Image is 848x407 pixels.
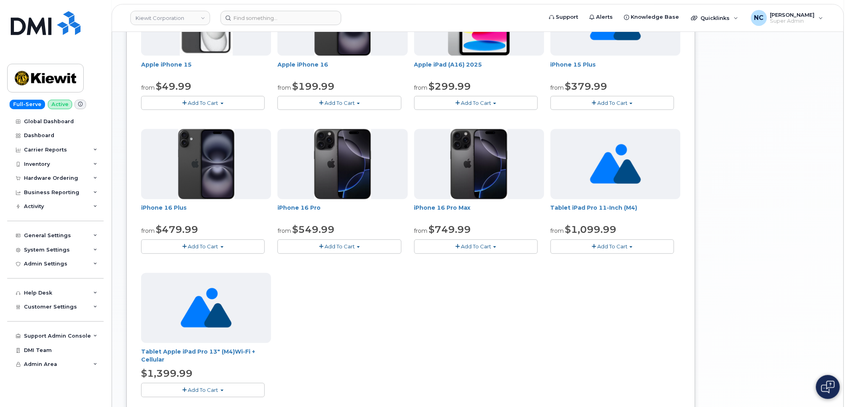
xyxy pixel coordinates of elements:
[277,84,291,91] small: from
[141,228,155,235] small: from
[429,81,471,92] span: $299.99
[686,10,744,26] div: Quicklinks
[584,9,619,25] a: Alerts
[314,129,371,199] img: iphone_16_pro.png
[551,228,564,235] small: from
[551,240,674,254] button: Add To Cart
[551,204,637,212] a: Tablet iPad Pro 11-Inch (M4)
[277,61,328,68] a: Apple iPhone 16
[414,84,428,91] small: from
[551,84,564,91] small: from
[414,61,482,68] a: Apple iPad (A16) 2025
[551,61,681,77] div: iPhone 15 Plus
[770,18,815,24] span: Super Admin
[292,224,334,236] span: $549.99
[325,244,355,250] span: Add To Cart
[414,240,538,254] button: Add To Cart
[277,96,401,110] button: Add To Cart
[619,9,685,25] a: Knowledge Base
[141,348,255,364] a: Tablet Apple iPad Pro 13" (M4)Wi-Fi + Cellular
[414,228,428,235] small: from
[414,204,544,220] div: iPhone 16 Pro Max
[754,13,764,23] span: NC
[551,96,674,110] button: Add To Cart
[141,61,271,77] div: Apple iPhone 15
[141,368,193,379] span: $1,399.99
[631,13,679,21] span: Knowledge Base
[292,81,334,92] span: $199.99
[590,129,641,199] img: no_image_found-2caef05468ed5679b831cfe6fc140e25e0c280774317ffc20a367ab7fd17291e.png
[141,204,187,212] a: iPhone 16 Plus
[141,383,265,397] button: Add To Cart
[551,204,681,220] div: Tablet iPad Pro 11-Inch (M4)
[277,204,321,212] a: iPhone 16 Pro
[141,84,155,91] small: from
[429,224,471,236] span: $749.99
[188,100,218,106] span: Add To Cart
[596,13,613,21] span: Alerts
[461,100,491,106] span: Add To Cart
[414,96,538,110] button: Add To Cart
[277,228,291,235] small: from
[181,273,231,343] img: no_image_found-2caef05468ed5679b831cfe6fc140e25e0c280774317ffc20a367ab7fd17291e.png
[188,244,218,250] span: Add To Cart
[141,240,265,254] button: Add To Cart
[414,61,544,77] div: Apple iPad (A16) 2025
[156,224,198,236] span: $479.99
[770,12,815,18] span: [PERSON_NAME]
[141,61,192,68] a: Apple iPhone 15
[178,129,234,199] img: iphone_16_plus.png
[556,13,578,21] span: Support
[451,129,507,199] img: iphone_16_pro.png
[821,381,835,393] img: Open chat
[461,244,491,250] span: Add To Cart
[220,11,341,25] input: Find something...
[188,387,218,393] span: Add To Cart
[597,100,628,106] span: Add To Cart
[701,15,730,21] span: Quicklinks
[141,96,265,110] button: Add To Cart
[325,100,355,106] span: Add To Cart
[544,9,584,25] a: Support
[414,204,471,212] a: iPhone 16 Pro Max
[141,204,271,220] div: iPhone 16 Plus
[277,61,407,77] div: Apple iPhone 16
[551,61,596,68] a: iPhone 15 Plus
[565,81,608,92] span: $379.99
[141,348,271,364] div: Tablet Apple iPad Pro 13" (M4)Wi-Fi + Cellular
[597,244,628,250] span: Add To Cart
[130,11,210,25] a: Kiewit Corporation
[156,81,191,92] span: $49.99
[277,204,407,220] div: iPhone 16 Pro
[277,240,401,254] button: Add To Cart
[746,10,829,26] div: Nicholas Capella
[565,224,617,236] span: $1,099.99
